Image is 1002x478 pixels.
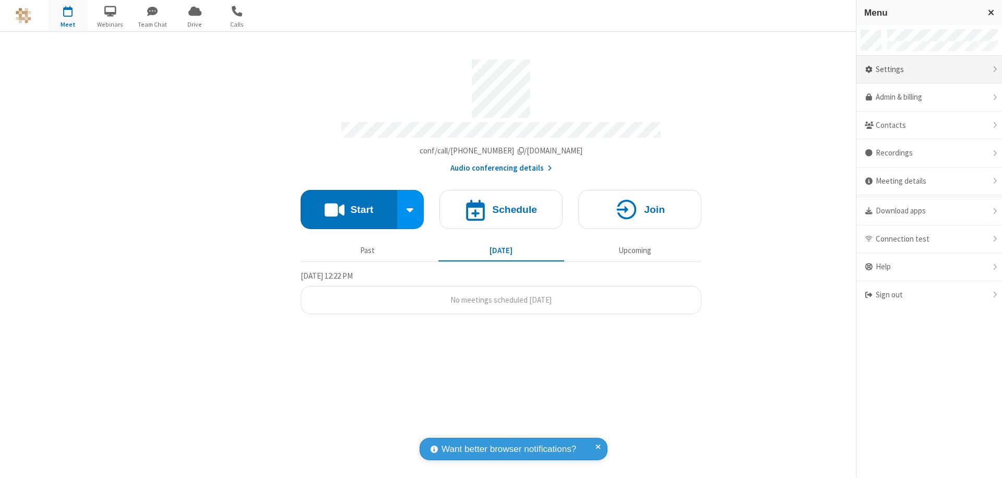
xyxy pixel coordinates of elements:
[976,451,994,471] iframe: Chat
[450,162,552,174] button: Audio conferencing details
[420,145,583,157] button: Copy my meeting room linkCopy my meeting room link
[305,241,431,260] button: Past
[301,52,701,174] section: Account details
[420,146,583,156] span: Copy my meeting room link
[492,205,537,214] h4: Schedule
[218,20,257,29] span: Calls
[439,190,563,229] button: Schedule
[133,20,172,29] span: Team Chat
[301,271,353,281] span: [DATE] 12:22 PM
[572,241,698,260] button: Upcoming
[856,83,1002,112] a: Admin & billing
[856,112,1002,140] div: Contacts
[856,197,1002,225] div: Download apps
[856,225,1002,254] div: Connection test
[301,270,701,315] section: Today's Meetings
[49,20,88,29] span: Meet
[350,205,373,214] h4: Start
[450,295,552,305] span: No meetings scheduled [DATE]
[856,139,1002,168] div: Recordings
[442,443,576,456] span: Want better browser notifications?
[644,205,665,214] h4: Join
[397,190,424,229] div: Start conference options
[856,168,1002,196] div: Meeting details
[301,190,397,229] button: Start
[856,281,1002,309] div: Sign out
[438,241,564,260] button: [DATE]
[856,253,1002,281] div: Help
[856,56,1002,84] div: Settings
[175,20,214,29] span: Drive
[16,8,31,23] img: QA Selenium DO NOT DELETE OR CHANGE
[578,190,701,229] button: Join
[91,20,130,29] span: Webinars
[864,8,979,18] h3: Menu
